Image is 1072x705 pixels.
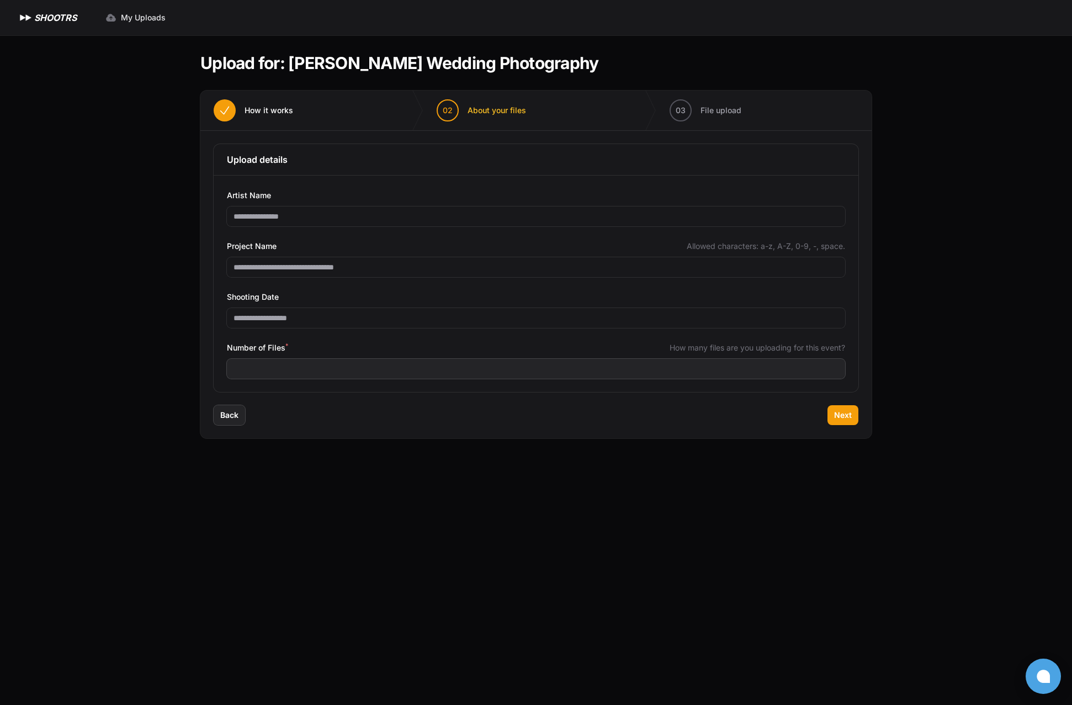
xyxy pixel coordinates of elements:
button: 02 About your files [423,91,539,130]
img: website_grey.svg [18,29,26,38]
button: Open chat window [1026,659,1061,694]
span: Project Name [227,240,277,253]
button: Back [214,405,245,425]
img: SHOOTRS [18,11,34,24]
div: Domain Overview [42,65,99,72]
span: How it works [245,105,293,116]
button: How it works [200,91,306,130]
span: Allowed characters: a-z, A-Z, 0-9, -, space. [687,241,845,252]
span: Back [220,410,238,421]
div: Domain: [DOMAIN_NAME] [29,29,121,38]
button: Next [827,405,858,425]
span: Shooting Date [227,290,279,304]
span: Artist Name [227,189,271,202]
span: 02 [443,105,453,116]
span: File upload [700,105,741,116]
a: My Uploads [99,8,172,28]
a: SHOOTRS SHOOTRS [18,11,77,24]
img: logo_orange.svg [18,18,26,26]
span: Number of Files [227,341,288,354]
div: Keywords by Traffic [122,65,186,72]
button: 03 File upload [656,91,755,130]
img: tab_domain_overview_orange.svg [30,64,39,73]
span: About your files [468,105,526,116]
span: How many files are you uploading for this event? [670,342,845,353]
span: 03 [676,105,686,116]
h1: SHOOTRS [34,11,77,24]
h1: Upload for: [PERSON_NAME] Wedding Photography [200,53,598,73]
span: My Uploads [121,12,166,23]
img: tab_keywords_by_traffic_grey.svg [110,64,119,73]
span: Next [834,410,852,421]
h3: Upload details [227,153,845,166]
div: v 4.0.25 [31,18,54,26]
